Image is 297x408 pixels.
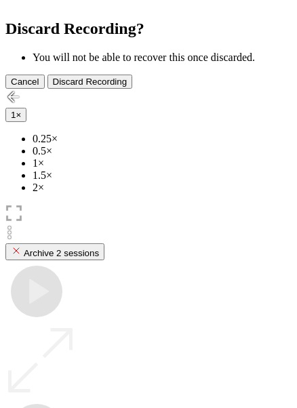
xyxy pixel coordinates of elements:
[5,75,45,89] button: Cancel
[5,243,104,260] button: Archive 2 sessions
[47,75,133,89] button: Discard Recording
[5,20,292,38] h2: Discard Recording?
[33,169,292,182] li: 1.5×
[11,110,16,120] span: 1
[5,108,26,122] button: 1×
[33,145,292,157] li: 0.5×
[33,52,292,64] li: You will not be able to recover this once discarded.
[33,157,292,169] li: 1×
[33,133,292,145] li: 0.25×
[33,182,292,194] li: 2×
[11,245,99,258] div: Archive 2 sessions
